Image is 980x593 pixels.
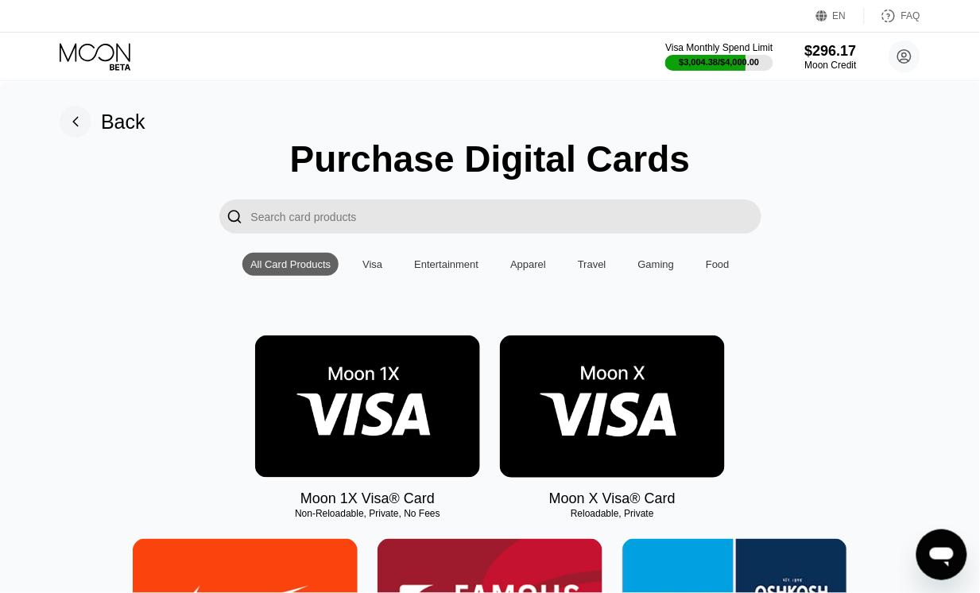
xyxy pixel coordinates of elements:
div: FAQ [865,8,920,24]
div: Back [101,110,145,134]
div: All Card Products [242,253,339,276]
div: Purchase Digital Cards [290,138,691,180]
div: Back [60,106,145,138]
div: $296.17 [805,43,857,60]
div: Visa [362,258,382,270]
div: Visa Monthly Spend Limit$3,004.38/$4,000.00 [665,42,773,71]
div: Non-Reloadable, Private, No Fees [255,508,480,519]
div:  [219,200,251,234]
div: Moon 1X Visa® Card [300,490,435,507]
div: $3,004.38 / $4,000.00 [680,57,760,67]
div: EN [833,10,846,21]
div: Food [706,258,730,270]
div: Moon X Visa® Card [549,490,676,507]
div: Apparel [510,258,546,270]
div: Travel [578,258,606,270]
div: Gaming [630,253,683,276]
div: $296.17Moon Credit [805,43,857,71]
div: Food [698,253,738,276]
div: Visa [354,253,390,276]
div: Reloadable, Private [500,508,725,519]
div: Entertainment [406,253,486,276]
div: Gaming [638,258,675,270]
div: FAQ [901,10,920,21]
div: EN [816,8,865,24]
div: All Card Products [250,258,331,270]
div: Visa Monthly Spend Limit [665,42,773,53]
div: Travel [570,253,614,276]
input: Search card products [251,200,761,234]
div: Apparel [502,253,554,276]
div: Entertainment [414,258,478,270]
div: Moon Credit [805,60,857,71]
div:  [227,207,243,226]
iframe: Button to launch messaging window [916,529,967,580]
